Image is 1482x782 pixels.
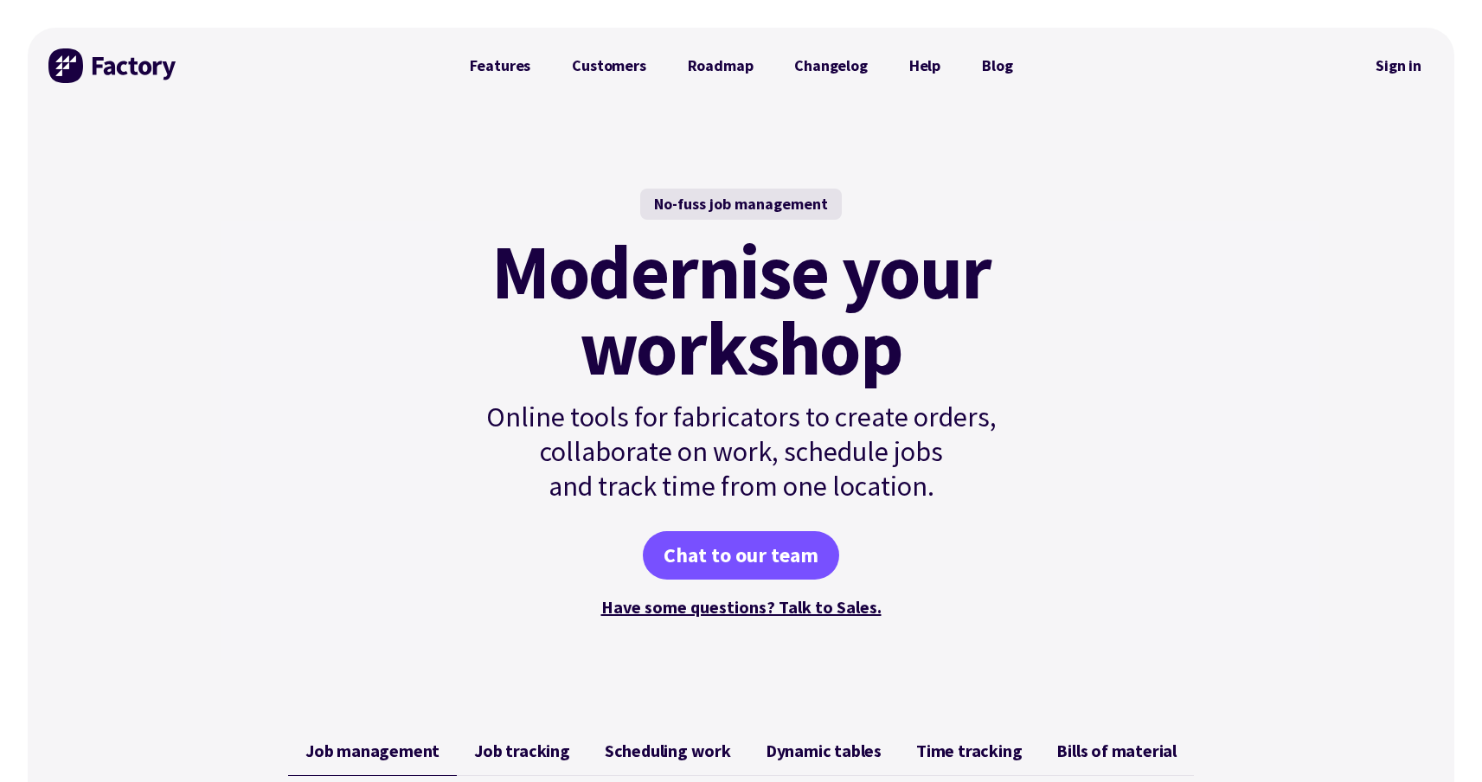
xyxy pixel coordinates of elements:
[1056,740,1177,761] span: Bills of material
[766,740,882,761] span: Dynamic tables
[643,531,839,580] a: Chat to our team
[305,740,439,761] span: Job management
[449,48,552,83] a: Features
[601,596,882,618] a: Have some questions? Talk to Sales.
[474,740,570,761] span: Job tracking
[605,740,731,761] span: Scheduling work
[449,48,1034,83] nav: Primary Navigation
[667,48,774,83] a: Roadmap
[1363,46,1434,86] nav: Secondary Navigation
[961,48,1033,83] a: Blog
[491,234,991,386] mark: Modernise your workshop
[889,48,961,83] a: Help
[773,48,888,83] a: Changelog
[640,189,842,220] div: No-fuss job management
[1363,46,1434,86] a: Sign in
[449,400,1034,503] p: Online tools for fabricators to create orders, collaborate on work, schedule jobs and track time ...
[916,740,1022,761] span: Time tracking
[551,48,666,83] a: Customers
[48,48,178,83] img: Factory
